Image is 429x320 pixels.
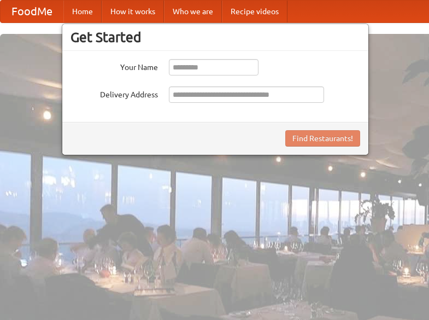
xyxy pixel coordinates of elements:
[102,1,164,22] a: How it works
[70,86,158,100] label: Delivery Address
[222,1,287,22] a: Recipe videos
[63,1,102,22] a: Home
[164,1,222,22] a: Who we are
[70,29,360,45] h3: Get Started
[70,59,158,73] label: Your Name
[1,1,63,22] a: FoodMe
[285,130,360,147] button: Find Restaurants!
